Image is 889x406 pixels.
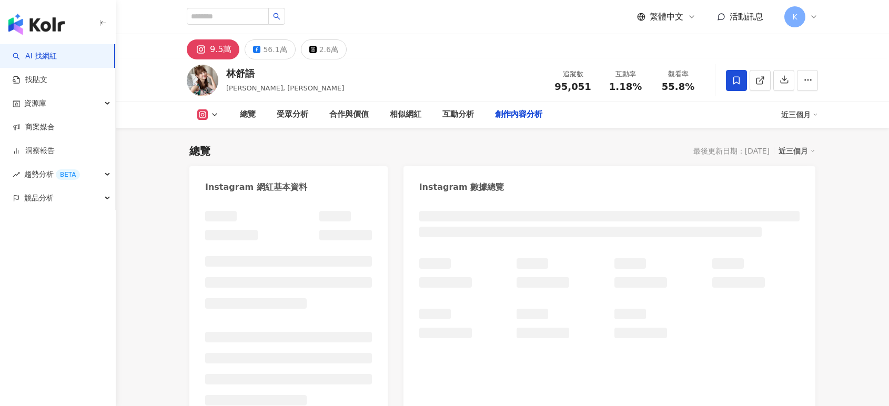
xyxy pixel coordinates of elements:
[24,186,54,210] span: 競品分析
[390,108,421,121] div: 相似網紅
[263,42,287,57] div: 56.1萬
[329,108,369,121] div: 合作與價值
[210,42,231,57] div: 9.5萬
[245,39,295,59] button: 56.1萬
[301,39,347,59] button: 2.6萬
[189,144,210,158] div: 總覽
[693,147,770,155] div: 最後更新日期：[DATE]
[781,106,818,123] div: 近三個月
[554,81,591,92] span: 95,051
[658,69,698,79] div: 觀看率
[205,181,307,193] div: Instagram 網紅基本資料
[56,169,80,180] div: BETA
[273,13,280,20] span: search
[13,51,57,62] a: searchAI 找網紅
[187,65,218,96] img: KOL Avatar
[8,14,65,35] img: logo
[792,11,797,23] span: K
[779,144,815,158] div: 近三個月
[13,122,55,133] a: 商案媒合
[605,69,645,79] div: 互動率
[553,69,593,79] div: 追蹤數
[419,181,504,193] div: Instagram 數據總覽
[13,75,47,85] a: 找貼文
[240,108,256,121] div: 總覽
[495,108,542,121] div: 創作內容分析
[187,39,239,59] button: 9.5萬
[609,82,642,92] span: 1.18%
[24,92,46,115] span: 資源庫
[730,12,763,22] span: 活動訊息
[24,163,80,186] span: 趨勢分析
[13,146,55,156] a: 洞察報告
[277,108,308,121] div: 受眾分析
[13,171,20,178] span: rise
[662,82,694,92] span: 55.8%
[650,11,683,23] span: 繁體中文
[226,84,344,92] span: [PERSON_NAME], [PERSON_NAME]
[226,67,344,80] div: 林舒語
[319,42,338,57] div: 2.6萬
[442,108,474,121] div: 互動分析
